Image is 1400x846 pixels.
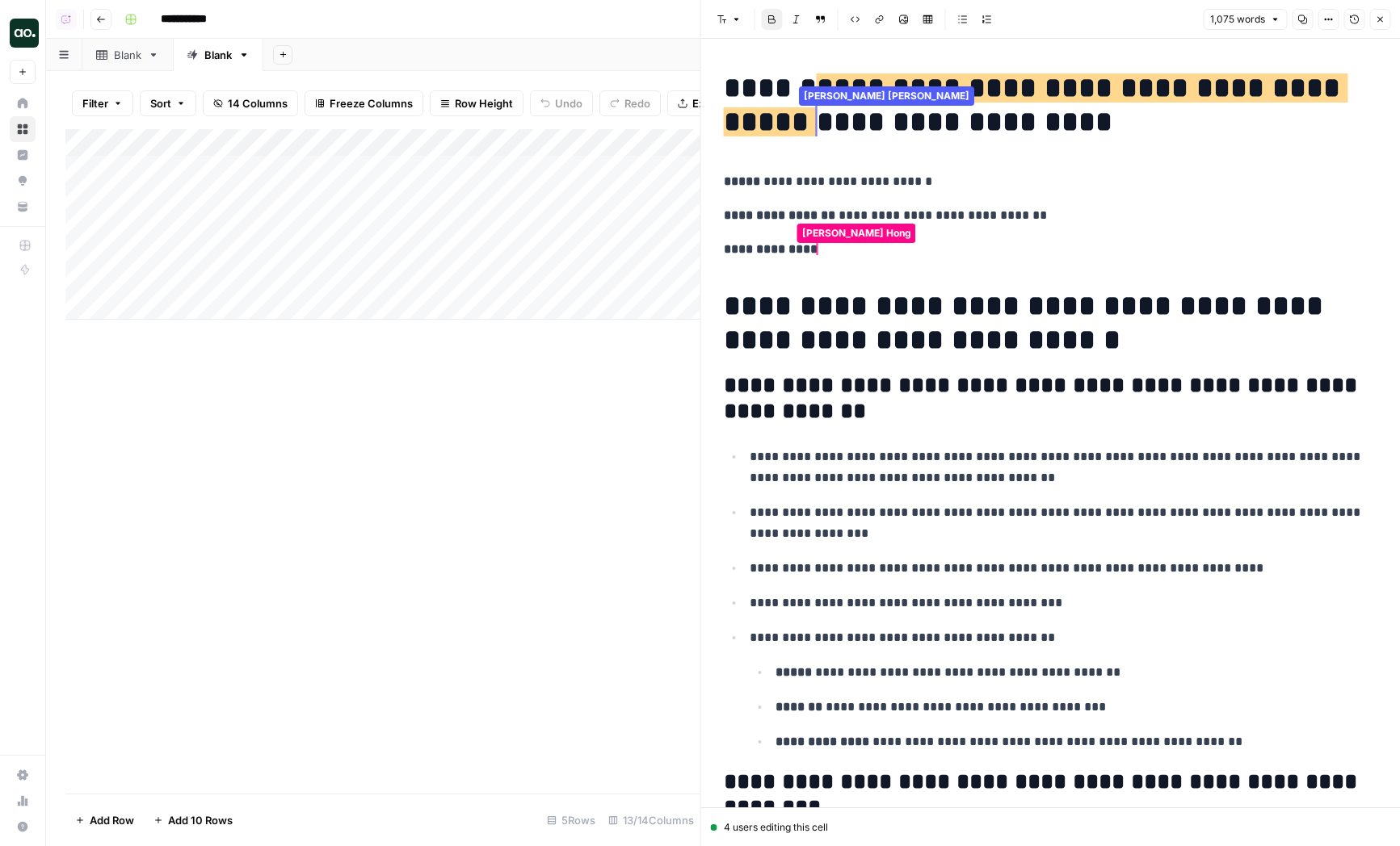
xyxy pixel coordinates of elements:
span: Add Row [90,812,134,828]
span: Row Height [455,95,513,111]
a: Blank [82,39,173,71]
a: Browse [10,116,36,142]
button: Redo [599,90,661,116]
div: Blank [204,47,232,63]
button: Add Row [65,807,144,833]
a: Opportunities [10,168,36,194]
button: Freeze Columns [305,90,423,116]
button: Filter [72,90,133,116]
span: 1,075 words [1210,12,1265,27]
button: Add 10 Rows [144,807,242,833]
button: Sort [140,90,196,116]
a: Your Data [10,194,36,220]
div: Blank [114,47,141,63]
span: Sort [150,95,171,111]
button: Undo [530,90,593,116]
button: Workspace: AirOps Builders [10,13,36,53]
span: Freeze Columns [330,95,413,111]
a: Blank [173,39,263,71]
span: 14 Columns [228,95,288,111]
button: 14 Columns [203,90,298,116]
span: Undo [555,95,582,111]
a: Usage [10,788,36,814]
button: Export CSV [667,90,760,116]
button: Help + Support [10,814,36,840]
div: 13/14 Columns [602,807,700,833]
button: 1,075 words [1203,9,1287,30]
a: Home [10,90,36,116]
div: 4 users editing this cell [711,820,1391,835]
img: AirOps Builders Logo [10,19,39,48]
span: Filter [82,95,108,111]
div: 5 Rows [540,807,602,833]
span: Redo [624,95,650,111]
button: Row Height [430,90,523,116]
a: Insights [10,142,36,168]
span: Add 10 Rows [168,812,233,828]
a: Settings [10,762,36,788]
